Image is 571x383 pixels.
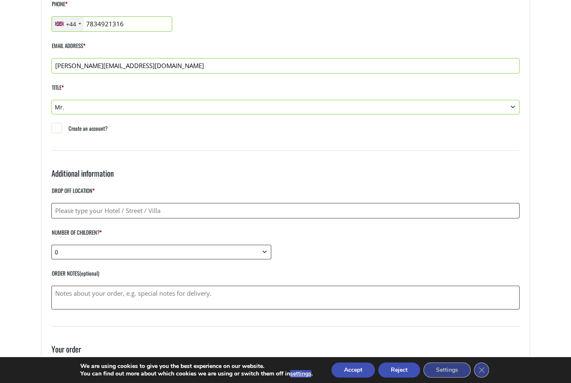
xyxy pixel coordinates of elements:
[80,370,313,378] p: You can find out more about which cookies we are using or switch them off in .
[51,16,172,32] input: 07400 123456
[474,363,489,378] button: Close GDPR Cookie Banner
[80,363,313,370] p: We are using cookies to give you the best experience on our website.
[69,124,107,132] span: Create an account?
[51,82,520,100] label: Title
[51,343,520,361] h3: Your order
[52,17,84,31] div: Telephone country code
[378,363,420,378] button: Reject
[51,203,520,218] input: Please type your Hotel / Street / Villa
[51,227,271,245] label: Number of children?
[51,40,520,58] label: Email address
[51,167,520,185] h3: Additional information
[79,269,99,277] span: (optional)
[51,268,520,286] label: Order notes
[66,20,76,28] div: +44
[290,370,311,378] button: settings
[51,185,520,203] label: Drop off location
[331,363,375,378] button: Accept
[423,363,471,378] button: Settings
